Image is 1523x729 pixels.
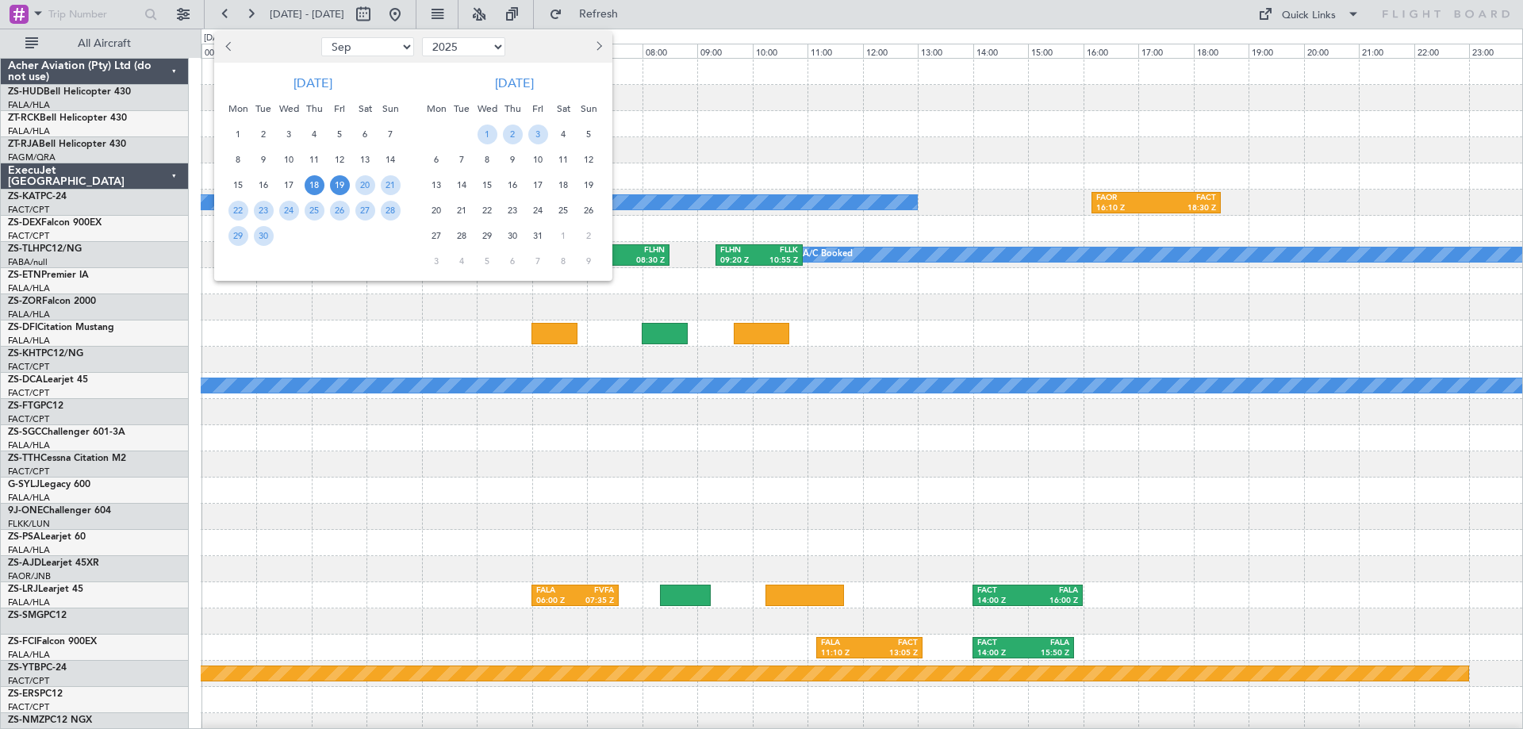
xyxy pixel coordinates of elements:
[424,172,449,198] div: 13-10-2025
[301,121,327,147] div: 4-9-2025
[478,125,497,144] span: 1
[579,150,599,170] span: 12
[554,150,574,170] span: 11
[378,121,403,147] div: 7-9-2025
[424,198,449,223] div: 20-10-2025
[254,125,274,144] span: 2
[427,150,447,170] span: 6
[478,150,497,170] span: 8
[424,248,449,274] div: 3-11-2025
[254,150,274,170] span: 9
[551,223,576,248] div: 1-11-2025
[452,175,472,195] span: 14
[500,147,525,172] div: 9-10-2025
[254,226,274,246] span: 30
[225,223,251,248] div: 29-9-2025
[478,175,497,195] span: 15
[474,147,500,172] div: 8-10-2025
[554,226,574,246] span: 1
[503,150,523,170] span: 9
[525,147,551,172] div: 10-10-2025
[551,172,576,198] div: 18-10-2025
[321,37,414,56] select: Select month
[378,147,403,172] div: 14-9-2025
[478,201,497,221] span: 22
[427,226,447,246] span: 27
[503,226,523,246] span: 30
[474,248,500,274] div: 5-11-2025
[305,125,324,144] span: 4
[221,34,238,59] button: Previous month
[528,125,548,144] span: 3
[355,175,375,195] span: 20
[378,172,403,198] div: 21-9-2025
[381,150,401,170] span: 14
[474,223,500,248] div: 29-10-2025
[276,147,301,172] div: 10-9-2025
[500,96,525,121] div: Thu
[525,223,551,248] div: 31-10-2025
[330,201,350,221] span: 26
[478,251,497,271] span: 5
[355,150,375,170] span: 13
[576,121,601,147] div: 5-10-2025
[503,201,523,221] span: 23
[528,226,548,246] span: 31
[503,125,523,144] span: 2
[579,201,599,221] span: 26
[500,172,525,198] div: 16-10-2025
[500,248,525,274] div: 6-11-2025
[305,175,324,195] span: 18
[225,172,251,198] div: 15-9-2025
[452,226,472,246] span: 28
[424,223,449,248] div: 27-10-2025
[554,125,574,144] span: 4
[528,175,548,195] span: 17
[576,223,601,248] div: 2-11-2025
[525,172,551,198] div: 17-10-2025
[301,147,327,172] div: 11-9-2025
[500,121,525,147] div: 2-10-2025
[449,147,474,172] div: 7-10-2025
[424,147,449,172] div: 6-10-2025
[449,172,474,198] div: 14-10-2025
[589,34,607,59] button: Next month
[228,125,248,144] span: 1
[301,198,327,223] div: 25-9-2025
[279,201,299,221] span: 24
[330,125,350,144] span: 5
[427,201,447,221] span: 20
[279,175,299,195] span: 17
[225,121,251,147] div: 1-9-2025
[449,223,474,248] div: 28-10-2025
[305,150,324,170] span: 11
[228,201,248,221] span: 22
[254,175,274,195] span: 16
[576,96,601,121] div: Sun
[551,248,576,274] div: 8-11-2025
[330,175,350,195] span: 19
[579,251,599,271] span: 9
[251,198,276,223] div: 23-9-2025
[528,150,548,170] span: 10
[525,248,551,274] div: 7-11-2025
[279,125,299,144] span: 3
[251,96,276,121] div: Tue
[474,96,500,121] div: Wed
[576,198,601,223] div: 26-10-2025
[301,172,327,198] div: 18-9-2025
[503,251,523,271] span: 6
[352,96,378,121] div: Sat
[381,175,401,195] span: 21
[276,121,301,147] div: 3-9-2025
[378,96,403,121] div: Sun
[452,201,472,221] span: 21
[449,96,474,121] div: Tue
[327,96,352,121] div: Fri
[579,226,599,246] span: 2
[276,172,301,198] div: 17-9-2025
[528,251,548,271] span: 7
[551,198,576,223] div: 25-10-2025
[576,147,601,172] div: 12-10-2025
[500,198,525,223] div: 23-10-2025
